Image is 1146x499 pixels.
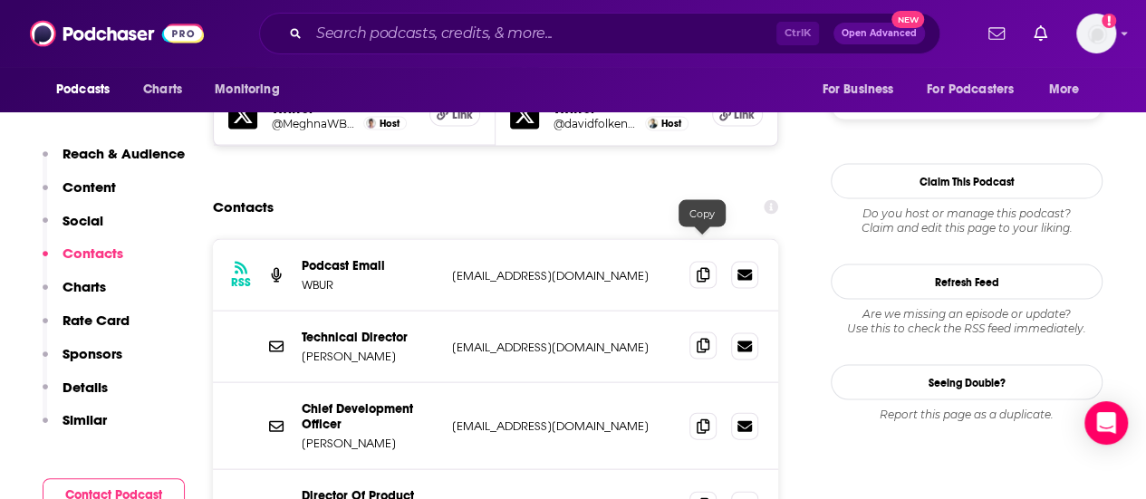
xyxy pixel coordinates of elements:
[891,11,924,28] span: New
[63,178,116,196] p: Content
[734,108,755,122] span: Link
[981,18,1012,49] a: Show notifications dropdown
[63,379,108,396] p: Details
[822,77,893,102] span: For Business
[679,200,726,227] div: Copy
[831,264,1103,300] button: Refresh Feed
[833,23,925,44] button: Open AdvancedNew
[452,268,675,283] p: [EMAIL_ADDRESS][DOMAIN_NAME]
[63,245,123,262] p: Contacts
[231,275,251,290] h3: RSS
[215,77,279,102] span: Monitoring
[429,103,480,127] a: Link
[1102,14,1116,28] svg: Add a profile image
[43,379,108,412] button: Details
[831,365,1103,400] a: Seeing Double?
[63,212,103,229] p: Social
[63,278,106,295] p: Charts
[831,408,1103,422] div: Report this page as a duplicate.
[452,418,675,434] p: [EMAIL_ADDRESS][DOMAIN_NAME]
[554,117,640,130] a: @davidfolkenflik
[63,145,185,162] p: Reach & Audience
[1036,72,1103,107] button: open menu
[43,312,130,345] button: Rate Card
[302,258,438,273] p: Podcast Email
[776,22,819,45] span: Ctrl K
[927,77,1014,102] span: For Podcasters
[1076,14,1116,53] button: Show profile menu
[213,190,274,225] h2: Contacts
[380,118,400,130] span: Host
[661,118,681,130] span: Host
[1049,77,1080,102] span: More
[648,119,658,129] img: David Folkenflik
[831,206,1103,221] span: Do you host or manage this podcast?
[302,330,438,345] p: Technical Director
[43,145,185,178] button: Reach & Audience
[1026,18,1055,49] a: Show notifications dropdown
[131,72,193,107] a: Charts
[1084,401,1128,445] div: Open Intercom Messenger
[63,411,107,428] p: Similar
[831,307,1103,336] div: Are we missing an episode or update? Use this to check the RSS feed immediately.
[366,119,376,129] img: Meghna Chakrabarti
[272,117,359,130] a: @MeghnaWBUR
[451,108,472,122] span: Link
[302,349,438,364] p: [PERSON_NAME]
[302,436,438,451] p: [PERSON_NAME]
[43,278,106,312] button: Charts
[43,245,123,278] button: Contacts
[1076,14,1116,53] span: Logged in as sydneymorris_books
[309,19,776,48] input: Search podcasts, credits, & more...
[56,77,110,102] span: Podcasts
[63,345,122,362] p: Sponsors
[831,164,1103,199] button: Claim This Podcast
[43,72,133,107] button: open menu
[43,345,122,379] button: Sponsors
[842,29,917,38] span: Open Advanced
[452,340,675,355] p: [EMAIL_ADDRESS][DOMAIN_NAME]
[712,103,763,127] a: Link
[259,13,940,54] div: Search podcasts, credits, & more...
[202,72,303,107] button: open menu
[915,72,1040,107] button: open menu
[302,401,438,432] p: Chief Development Officer
[63,312,130,329] p: Rate Card
[43,212,103,245] button: Social
[30,16,204,51] img: Podchaser - Follow, Share and Rate Podcasts
[302,277,438,293] p: WBUR
[809,72,916,107] button: open menu
[43,411,107,445] button: Similar
[1076,14,1116,53] img: User Profile
[831,206,1103,235] div: Claim and edit this page to your liking.
[43,178,116,212] button: Content
[143,77,182,102] span: Charts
